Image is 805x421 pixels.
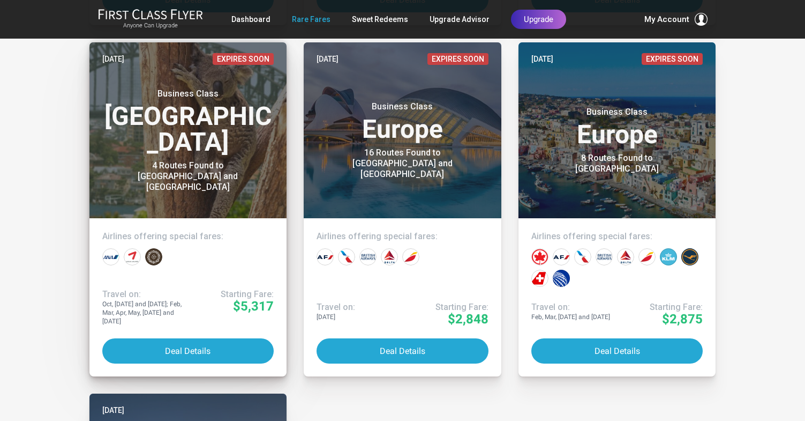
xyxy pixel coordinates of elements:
[231,10,270,29] a: Dashboard
[681,248,698,265] div: Lufthansa
[292,10,330,29] a: Rare Fares
[511,10,566,29] a: Upgrade
[402,248,419,265] div: Iberia
[427,53,488,65] span: Expires Soon
[317,248,334,265] div: Air France
[317,338,488,364] button: Deal Details
[213,53,274,65] span: Expires Soon
[381,248,398,265] div: Delta Airlines
[596,248,613,265] div: British Airways
[638,248,656,265] div: Iberia
[531,53,553,65] time: [DATE]
[98,9,203,20] img: First Class Flyer
[644,13,689,26] span: My Account
[317,231,488,242] h4: Airlines offering special fares:
[102,404,124,416] time: [DATE]
[617,248,634,265] div: Delta Airlines
[574,248,591,265] div: American Airlines
[121,88,255,99] small: Business Class
[531,231,703,242] h4: Airlines offering special fares:
[644,13,708,26] button: My Account
[89,42,287,376] a: [DATE]Expires SoonBusiness Class[GEOGRAPHIC_DATA]4 Routes Found to [GEOGRAPHIC_DATA] and [GEOGRAP...
[102,88,274,155] h3: [GEOGRAPHIC_DATA]
[102,231,274,242] h4: Airlines offering special fares:
[304,42,501,376] a: [DATE]Expires SoonBusiness ClassEurope16 Routes Found to [GEOGRAPHIC_DATA] and [GEOGRAPHIC_DATA]A...
[550,153,684,174] div: 8 Routes Found to [GEOGRAPHIC_DATA]
[121,160,255,193] div: 4 Routes Found to [GEOGRAPHIC_DATA] and [GEOGRAPHIC_DATA]
[317,101,488,142] h3: Europe
[338,248,355,265] div: American Airlines
[553,248,570,265] div: Air France
[550,107,684,117] small: Business Class
[531,338,703,364] button: Deal Details
[98,22,203,29] small: Anyone Can Upgrade
[98,9,203,30] a: First Class FlyerAnyone Can Upgrade
[553,270,570,287] div: United
[145,248,162,265] div: Fiji Airways
[352,10,408,29] a: Sweet Redeems
[359,248,377,265] div: British Airways
[102,338,274,364] button: Deal Details
[430,10,490,29] a: Upgrade Advisor
[642,53,703,65] span: Expires Soon
[531,270,548,287] div: Swiss
[102,53,124,65] time: [DATE]
[531,248,548,265] div: Air Canada
[317,53,338,65] time: [DATE]
[335,147,469,180] div: 16 Routes Found to [GEOGRAPHIC_DATA] and [GEOGRAPHIC_DATA]
[531,107,703,147] h3: Europe
[124,248,141,265] div: Asiana
[335,101,469,112] small: Business Class
[660,248,677,265] div: KLM
[102,248,119,265] div: All Nippon Airways
[518,42,716,376] a: [DATE]Expires SoonBusiness ClassEurope8 Routes Found to [GEOGRAPHIC_DATA]Airlines offering specia...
